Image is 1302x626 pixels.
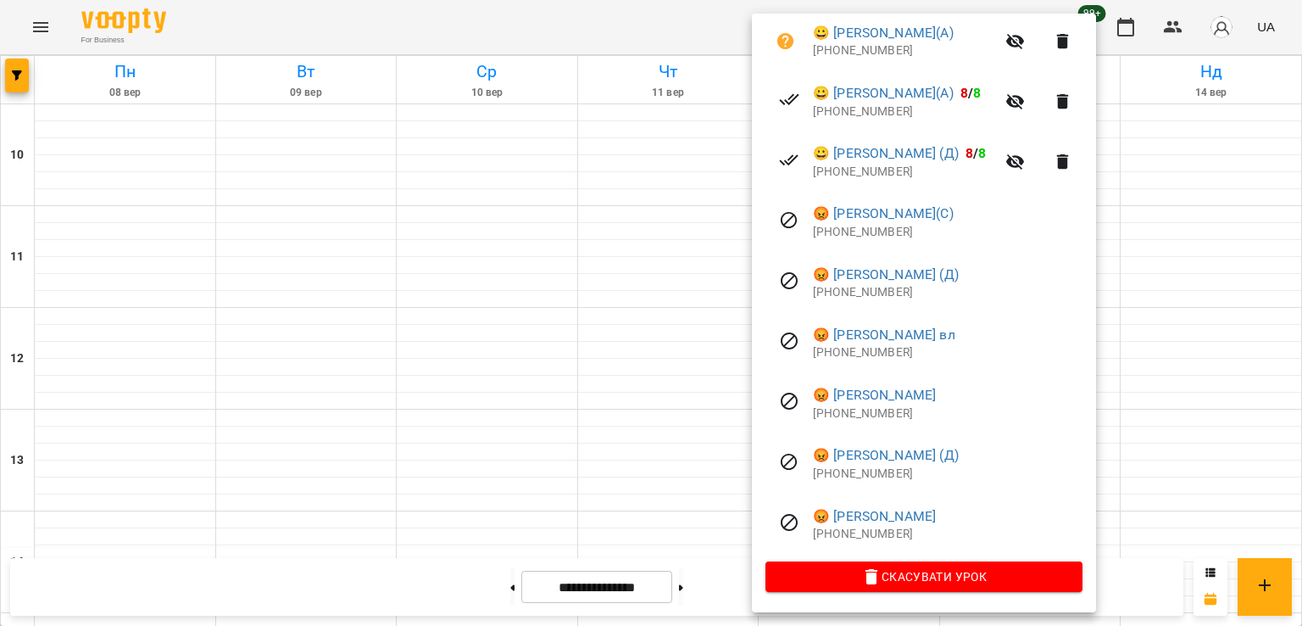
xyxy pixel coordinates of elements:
[779,391,799,411] svg: Візит скасовано
[813,224,1082,241] p: [PHONE_NUMBER]
[813,506,936,527] a: 😡 [PERSON_NAME]
[813,526,1082,543] p: [PHONE_NUMBER]
[965,145,973,161] span: 8
[813,284,1082,301] p: [PHONE_NUMBER]
[779,567,1069,587] span: Скасувати Урок
[779,150,799,170] svg: Візит сплачено
[813,385,936,405] a: 😡 [PERSON_NAME]
[779,331,799,351] svg: Візит скасовано
[813,265,959,285] a: 😡 [PERSON_NAME] (Д)
[813,83,954,103] a: 😀 [PERSON_NAME](А)
[779,210,799,231] svg: Візит скасовано
[813,445,959,466] a: 😡 [PERSON_NAME] (Д)
[813,143,959,164] a: 😀 [PERSON_NAME] (Д)
[965,145,986,161] b: /
[779,89,799,109] svg: Візит сплачено
[779,512,799,533] svg: Візит скасовано
[765,562,1082,592] button: Скасувати Урок
[960,85,968,101] span: 8
[765,21,806,62] button: Візит ще не сплачено. Додати оплату?
[813,325,955,345] a: 😡 [PERSON_NAME] вл
[813,23,954,43] a: 😀 [PERSON_NAME](А)
[813,344,1082,361] p: [PHONE_NUMBER]
[813,405,1082,422] p: [PHONE_NUMBER]
[978,145,986,161] span: 8
[813,204,954,224] a: 😡 [PERSON_NAME](С)
[779,271,799,291] svg: Візит скасовано
[973,85,981,101] span: 8
[813,466,1082,483] p: [PHONE_NUMBER]
[813,103,995,120] p: [PHONE_NUMBER]
[813,42,995,59] p: [PHONE_NUMBER]
[960,85,981,101] b: /
[779,452,799,472] svg: Візит скасовано
[813,164,995,181] p: [PHONE_NUMBER]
